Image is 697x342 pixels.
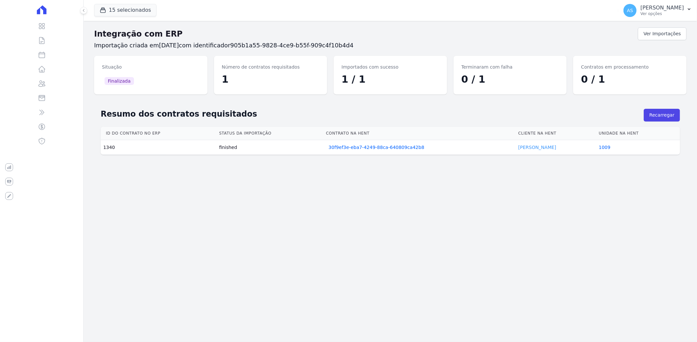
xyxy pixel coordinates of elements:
td: 1340 [101,140,216,155]
dt: Número de contratos requisitados [222,64,320,71]
th: Status da importação [216,127,323,140]
a: [PERSON_NAME] [518,145,556,150]
dt: Situação [102,64,200,71]
th: Contrato na Hent [324,127,516,140]
dd: 1 [222,72,320,87]
h2: Integração com ERP [94,28,638,40]
a: Ver Importações [638,27,687,40]
h2: Resumo dos contratos requisitados [101,108,644,120]
button: 15 selecionados [94,4,157,16]
p: [PERSON_NAME] [640,5,684,11]
p: Ver opções [640,11,684,16]
span: 905b1a55-9828-4ce9-b55f-909c4f10b4d4 [230,42,354,49]
dd: 0 / 1 [581,72,679,87]
dt: Importados com sucesso [341,64,439,71]
a: 30f9ef3e-eba7-4249-88ca-640809ca42b8 [329,144,424,151]
dd: 1 / 1 [341,72,439,87]
th: Id do contrato no ERP [101,127,216,140]
td: finished [216,140,323,155]
dt: Terminaram com falha [461,64,559,71]
th: Unidade na Hent [596,127,680,140]
th: Cliente na Hent [516,127,596,140]
span: AS [627,8,633,13]
dt: Contratos em processamento [581,64,679,71]
span: [DATE] [159,42,179,49]
h3: Importação criada em com identificador [94,41,687,49]
button: AS [PERSON_NAME] Ver opções [618,1,697,20]
a: 1009 [599,145,611,150]
span: Finalizada [105,77,134,85]
button: Recarregar [644,109,680,122]
dd: 0 / 1 [461,72,559,87]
